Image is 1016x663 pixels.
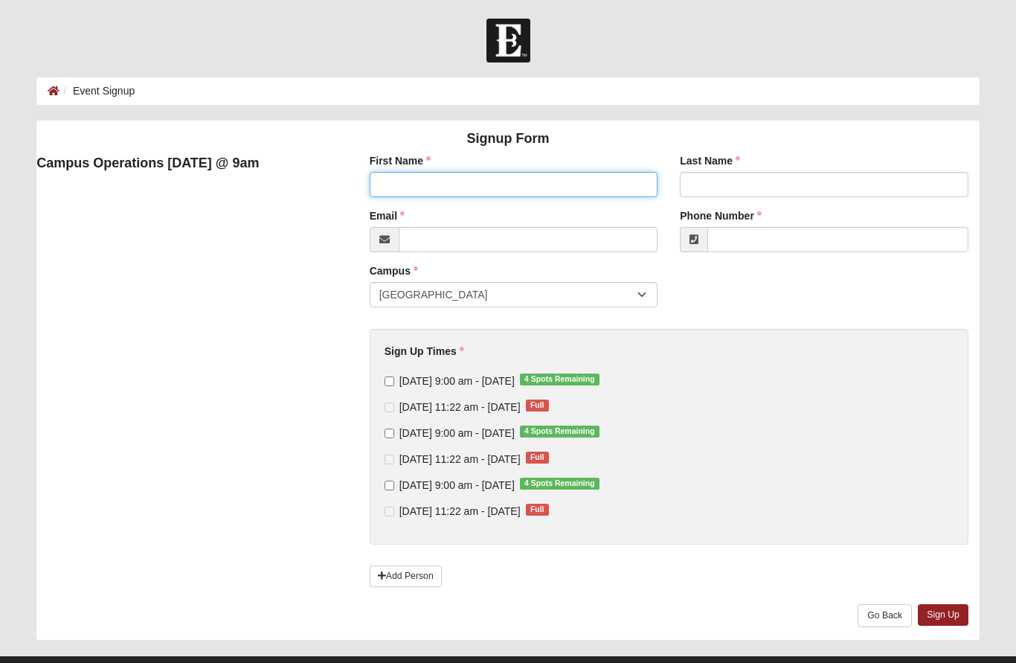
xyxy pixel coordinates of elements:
span: 4 Spots Remaining [520,426,599,438]
input: [DATE] 11:22 am - [DATE]Full [385,403,394,412]
label: Last Name [680,153,740,168]
label: First Name [370,153,431,168]
span: Full [526,400,549,411]
label: Sign Up Times [385,344,464,359]
a: Add Person [370,566,442,587]
h4: Signup Form [36,131,980,147]
a: Go Back [858,604,912,627]
a: Sign Up [918,604,968,626]
label: Campus [370,263,418,278]
span: 4 Spots Remaining [520,374,599,385]
span: [DATE] 9:00 am - [DATE] [399,427,515,439]
span: [DATE] 9:00 am - [DATE] [399,479,515,491]
strong: Campus Operations [DATE] @ 9am [36,156,259,170]
li: Event Signup [60,83,135,99]
span: [DATE] 11:22 am - [DATE] [399,453,521,465]
label: Phone Number [680,208,762,223]
span: [DATE] 9:00 am - [DATE] [399,375,515,387]
span: [DATE] 11:22 am - [DATE] [399,505,521,517]
label: Email [370,208,405,223]
span: [DATE] 11:22 am - [DATE] [399,401,521,413]
input: [DATE] 11:22 am - [DATE]Full [385,455,394,464]
input: [DATE] 9:00 am - [DATE]4 Spots Remaining [385,377,394,386]
input: [DATE] 9:00 am - [DATE]4 Spots Remaining [385,429,394,438]
input: [DATE] 9:00 am - [DATE]4 Spots Remaining [385,481,394,490]
span: Full [526,452,549,464]
span: 4 Spots Remaining [520,478,599,490]
span: Full [526,504,549,516]
input: [DATE] 11:22 am - [DATE]Full [385,507,394,516]
img: Church of Eleven22 Logo [486,19,530,63]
